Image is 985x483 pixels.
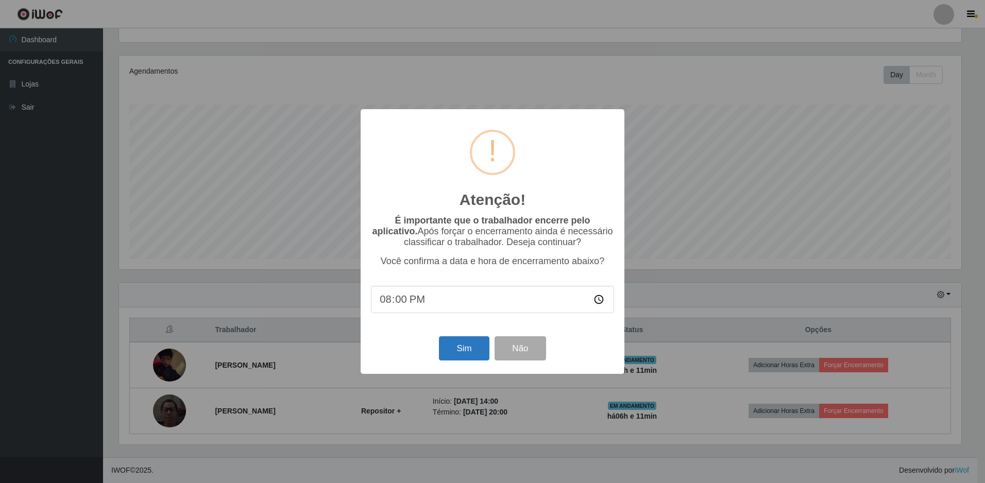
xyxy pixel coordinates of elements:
b: É importante que o trabalhador encerre pelo aplicativo. [372,215,590,236]
p: Após forçar o encerramento ainda é necessário classificar o trabalhador. Deseja continuar? [371,215,614,248]
p: Você confirma a data e hora de encerramento abaixo? [371,256,614,267]
button: Sim [439,336,489,360]
h2: Atenção! [460,191,525,209]
button: Não [495,336,546,360]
